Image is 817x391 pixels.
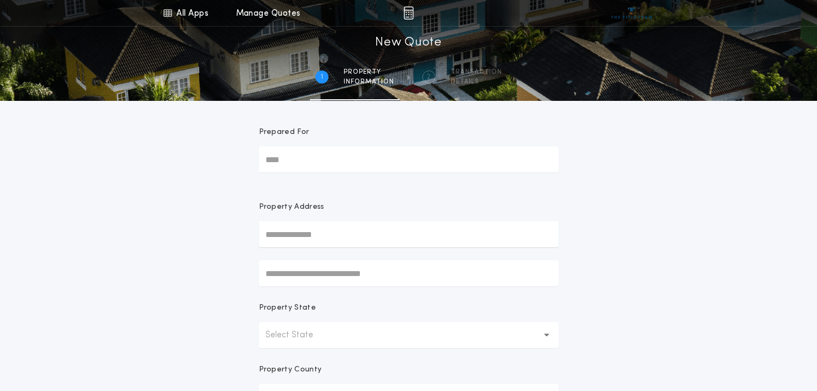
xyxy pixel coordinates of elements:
[265,329,331,342] p: Select State
[611,8,652,18] img: vs-icon
[451,78,502,86] span: details
[375,34,441,52] h1: New Quote
[259,322,559,348] button: Select State
[259,303,316,313] p: Property State
[259,146,559,172] input: Prepared For
[259,202,559,213] p: Property Address
[403,7,414,20] img: img
[259,127,309,138] p: Prepared For
[451,68,502,76] span: Transaction
[321,73,323,81] h2: 1
[344,78,394,86] span: information
[259,364,322,375] p: Property County
[344,68,394,76] span: Property
[427,73,430,81] h2: 2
